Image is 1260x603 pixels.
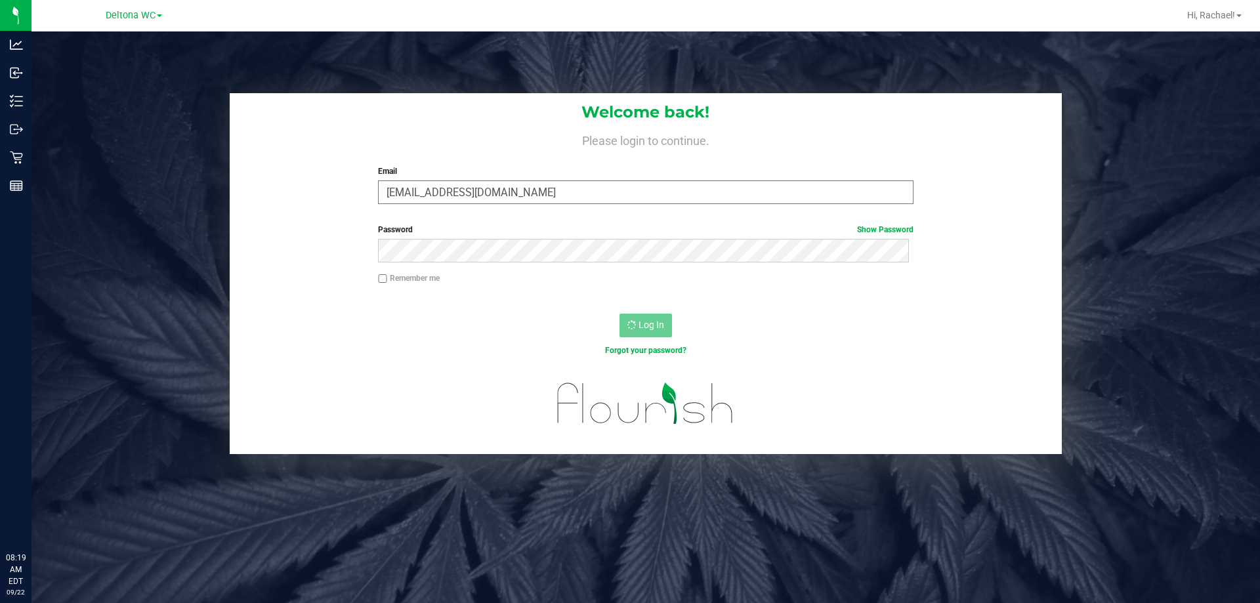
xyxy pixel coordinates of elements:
[639,320,664,330] span: Log In
[6,587,26,597] p: 09/22
[1187,10,1235,20] span: Hi, Rachael!
[10,151,23,164] inline-svg: Retail
[6,552,26,587] p: 08:19 AM EDT
[10,38,23,51] inline-svg: Analytics
[378,165,913,177] label: Email
[619,314,672,337] button: Log In
[10,179,23,192] inline-svg: Reports
[10,123,23,136] inline-svg: Outbound
[106,10,156,21] span: Deltona WC
[230,131,1062,147] h4: Please login to continue.
[378,225,413,234] span: Password
[378,272,440,284] label: Remember me
[605,346,686,355] a: Forgot your password?
[541,370,749,437] img: flourish_logo.svg
[378,274,387,283] input: Remember me
[230,104,1062,121] h1: Welcome back!
[10,66,23,79] inline-svg: Inbound
[10,94,23,108] inline-svg: Inventory
[857,225,913,234] a: Show Password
